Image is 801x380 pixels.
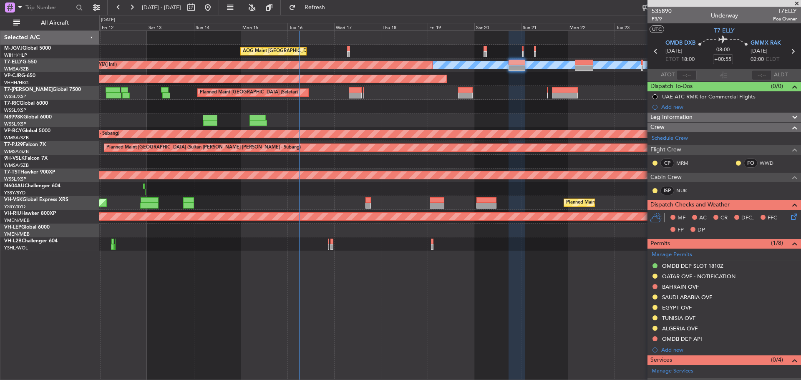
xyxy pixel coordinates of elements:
[4,121,26,127] a: WSSL/XSP
[650,239,670,249] span: Permits
[771,82,783,91] span: (0/0)
[4,184,60,189] a: N604AUChallenger 604
[714,26,735,35] span: T7-ELLY
[698,226,705,234] span: DP
[716,46,730,54] span: 08:00
[4,135,29,141] a: WMSA/SZB
[650,123,665,132] span: Crew
[4,93,26,100] a: WSSL/XSP
[751,55,764,64] span: 02:00
[9,16,91,30] button: All Aircraft
[566,196,663,209] div: Planned Maint Sydney ([PERSON_NAME] Intl)
[773,15,797,23] span: Pos Owner
[4,73,21,78] span: VP-CJR
[106,141,301,154] div: Planned Maint [GEOGRAPHIC_DATA] (Sultan [PERSON_NAME] [PERSON_NAME] - Subang)
[4,170,55,175] a: T7-TSTHawker 900XP
[243,45,340,58] div: AOG Maint [GEOGRAPHIC_DATA] (Halim Intl)
[4,197,68,202] a: VH-VSKGlobal Express XRS
[241,23,287,30] div: Mon 15
[101,17,115,24] div: [DATE]
[568,23,615,30] div: Mon 22
[699,214,707,222] span: AC
[650,200,730,210] span: Dispatch Checks and Weather
[4,184,25,189] span: N604AU
[4,197,23,202] span: VH-VSK
[744,159,758,168] div: FO
[652,251,692,259] a: Manage Permits
[662,273,736,280] div: QATAR OVF - NOTIFICATION
[662,335,702,342] div: OMDB DEP API
[4,115,23,120] span: N8998K
[142,4,181,11] span: [DATE] - [DATE]
[662,262,723,269] div: OMDB DEP SLOT 1810Z
[4,73,35,78] a: VP-CJRG-650
[4,52,27,58] a: WIHH/HLP
[381,23,428,30] div: Thu 18
[4,107,26,113] a: WSSL/XSP
[676,187,695,194] a: NUK
[662,294,712,301] div: SAUDI ARABIA OVF
[4,170,20,175] span: T7-TST
[4,87,53,92] span: T7-[PERSON_NAME]
[650,145,681,155] span: Flight Crew
[147,23,194,30] div: Sat 13
[771,355,783,364] span: (0/4)
[285,1,335,14] button: Refresh
[662,283,699,290] div: BAHRAIN OVF
[676,159,695,167] a: MRM
[4,245,28,251] a: YSHL/WOL
[662,93,756,100] div: UAE ATC RMK for Commercial Flights
[4,156,25,161] span: 9H-VSLK
[665,55,679,64] span: ETOT
[4,156,48,161] a: 9H-VSLKFalcon 7X
[678,226,684,234] span: FP
[194,23,241,30] div: Sun 14
[650,82,693,91] span: Dispatch To-Dos
[652,15,672,23] span: P3/9
[4,128,22,133] span: VP-BCY
[662,315,695,322] div: TUNISIA OVF
[652,367,693,375] a: Manage Services
[4,46,23,51] span: M-JGVJ
[665,39,695,48] span: OMDB DXB
[4,231,30,237] a: YMEN/MEB
[650,113,693,122] span: Leg Information
[678,214,685,222] span: MF
[661,71,675,79] span: ATOT
[774,71,788,79] span: ALDT
[711,11,738,20] div: Underway
[4,60,23,65] span: T7-ELLY
[4,225,50,230] a: VH-LEPGlobal 6000
[4,190,25,196] a: YSSY/SYD
[4,87,81,92] a: T7-[PERSON_NAME]Global 7500
[665,47,683,55] span: [DATE]
[4,142,23,147] span: T7-PJ29
[681,55,695,64] span: 18:00
[4,204,25,210] a: YSSY/SYD
[4,128,50,133] a: VP-BCYGlobal 5000
[4,176,26,182] a: WSSL/XSP
[4,225,21,230] span: VH-LEP
[4,162,29,169] a: WMSA/SZB
[768,214,777,222] span: FFC
[773,7,797,15] span: T7ELLY
[25,1,73,14] input: Trip Number
[4,148,29,155] a: WMSA/SZB
[771,239,783,247] span: (1/8)
[751,47,768,55] span: [DATE]
[22,20,88,26] span: All Aircraft
[4,46,51,51] a: M-JGVJGlobal 5000
[428,23,474,30] div: Fri 19
[751,39,781,48] span: GMMX RAK
[660,186,674,195] div: ISP
[100,23,147,30] div: Fri 12
[660,159,674,168] div: CP
[334,23,381,30] div: Wed 17
[4,101,20,106] span: T7-RIC
[4,66,29,72] a: WMSA/SZB
[4,211,21,216] span: VH-RIU
[474,23,521,30] div: Sat 20
[4,239,22,244] span: VH-L2B
[615,23,661,30] div: Tue 23
[677,70,697,80] input: --:--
